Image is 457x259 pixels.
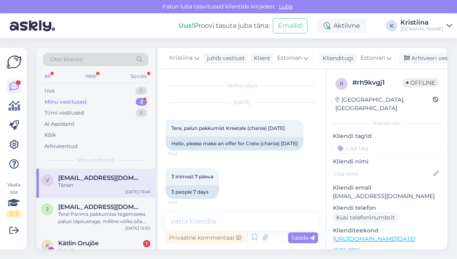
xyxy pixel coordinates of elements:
div: 6 [136,109,147,117]
span: Estonian [277,54,302,63]
div: Klienditugi [319,54,354,63]
span: Minu vestlused [78,157,114,164]
span: 3 inimest 7 päeva [171,173,213,180]
span: Kristiina [169,54,193,63]
span: K [46,242,49,249]
span: Saada [291,234,315,241]
div: Attachment [58,247,150,254]
span: Vihmaru.merlin@gmail.com [58,174,142,182]
div: Socials [129,71,149,81]
span: 13:41 [168,151,198,157]
div: [GEOGRAPHIC_DATA], [GEOGRAPHIC_DATA] [335,96,433,113]
p: Kliendi telefon [333,204,441,212]
div: Kristiina [400,19,443,26]
span: Tere, palun pakkumist Kreetale (chania) [DATE] [171,125,285,131]
p: [EMAIL_ADDRESS][DOMAIN_NAME] [333,192,441,201]
span: Offline [403,78,438,87]
input: Lisa nimi [333,169,432,178]
p: Kliendi email [333,184,441,192]
div: 3 people 7 days [166,185,219,199]
div: 0 [135,87,147,95]
span: V [46,177,49,183]
div: Arhiveeritud [44,142,78,150]
div: Vaata siia [6,181,21,217]
span: Kätlin Orujõe [58,240,99,247]
div: 1 [143,240,150,247]
span: Otsi kliente [50,55,82,64]
div: Tere! Parima pakkumise tegemiseks palun täpsustage, milline võiks olla planeeritud eelarve kolmel... [58,211,150,225]
div: Minu vestlused [44,98,86,106]
div: Vestlus algas [166,82,318,89]
div: 2 / 3 [6,210,21,217]
p: Kliendi nimi [333,157,441,166]
div: [DATE] 12:30 [125,225,150,231]
div: [DOMAIN_NAME] [400,26,443,32]
button: Emailid [273,18,307,33]
div: K [386,20,397,31]
div: # rh9kvgj1 [352,78,403,88]
span: jpwindorek@gmail.com [58,203,142,211]
div: AI Assistent [44,120,74,128]
div: All [43,71,52,81]
div: Proovi tasuta juba täna: [179,21,270,31]
b: Uus! [179,22,194,29]
p: Kliendi tag'id [333,132,441,140]
div: [DATE] 13:46 [125,189,150,195]
div: Kõik [44,131,56,139]
div: juhib vestlust [204,54,245,63]
div: Web [84,71,98,81]
div: 3 [136,98,147,106]
div: Privaatne kommentaar [166,232,244,243]
img: Askly Logo [6,54,22,70]
div: Kliendi info [333,120,441,127]
p: Vaata edasi ... [333,246,441,253]
a: [URL][DOMAIN_NAME][DATE] [333,235,415,242]
div: [DATE] [166,99,318,106]
span: Luba [276,3,295,10]
p: Klienditeekond [333,226,441,235]
span: 13:41 [168,199,198,205]
div: Tänan [58,182,150,189]
input: Lisa tag [333,142,441,154]
span: Estonian [360,54,385,63]
span: j [46,206,48,212]
div: Klient [251,54,270,63]
div: Tiimi vestlused [44,109,84,117]
div: Hello, please make an offer for Crete (chania) [DATE] [166,137,303,150]
div: Küsi telefoninumbrit [333,212,398,223]
div: Uus [44,87,55,95]
a: Kristiina[DOMAIN_NAME] [400,19,452,32]
span: r [340,81,343,87]
div: Aktiivne [317,19,366,33]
